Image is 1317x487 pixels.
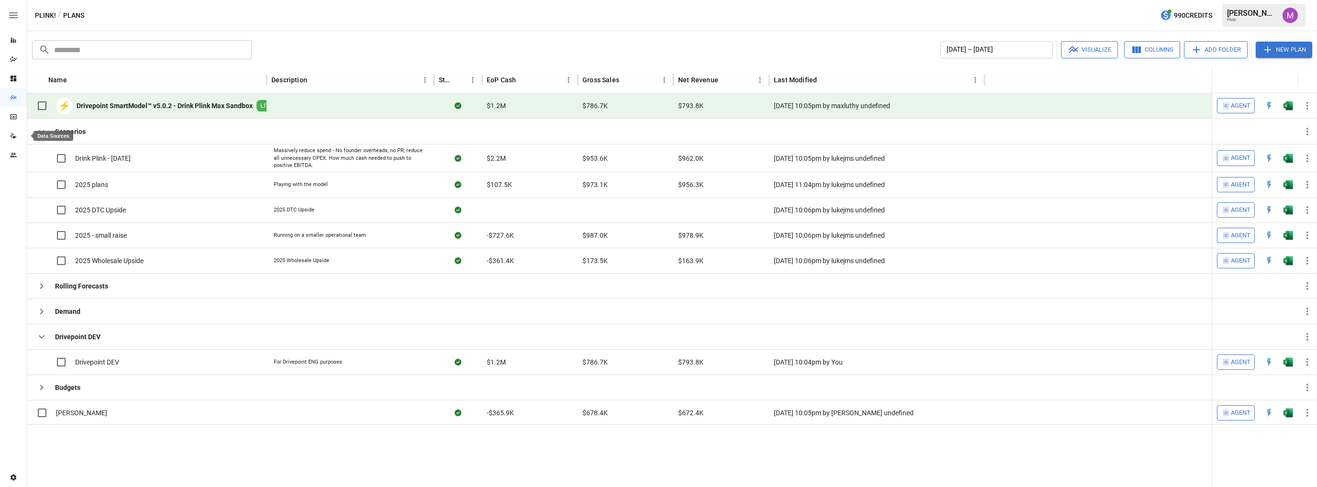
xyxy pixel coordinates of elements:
div: Massively reduce spend - No founder overheads, no PR, reduce all unnecessary OPEX. How much cash ... [274,147,427,169]
div: 2025 Wholesale Upside [274,257,329,265]
span: $987.0K [582,231,608,240]
img: quick-edit-flash.b8aec18c.svg [1264,180,1274,189]
div: Sync complete [455,205,461,215]
button: Sort [818,73,831,87]
button: Last Modified column menu [969,73,982,87]
button: New Plan [1256,42,1312,58]
img: quick-edit-flash.b8aec18c.svg [1264,357,1274,367]
b: Demand [55,307,80,316]
div: [DATE] 10:05pm by [PERSON_NAME] undefined [769,400,984,425]
div: EoP Cash [487,76,516,84]
div: Name [48,76,67,84]
div: Sync complete [455,357,461,367]
img: quick-edit-flash.b8aec18c.svg [1264,408,1274,418]
div: [PERSON_NAME] [1227,9,1277,18]
button: Agent [1217,228,1255,243]
span: $793.8K [678,357,703,367]
span: 990 Credits [1174,10,1212,22]
img: quick-edit-flash.b8aec18c.svg [1264,231,1274,240]
div: Open in Quick Edit [1264,180,1274,189]
span: $786.7K [582,101,608,111]
button: Umer Muhammed [1277,2,1304,29]
span: $962.0K [678,154,703,163]
div: Status [439,76,452,84]
div: ⚡ [56,98,73,114]
button: Sort [1304,73,1317,87]
div: [DATE] 10:04pm by You [769,349,984,375]
button: Agent [1217,98,1255,113]
div: Running on a smaller operational team [274,232,366,239]
span: 2025 DTC Upside [75,205,126,215]
img: Umer Muhammed [1283,8,1298,23]
div: 2025 DTC Upside [274,206,314,214]
img: g5qfjXmAAAAABJRU5ErkJggg== [1284,357,1293,367]
button: Description column menu [418,73,432,87]
button: Sort [719,73,733,87]
div: [DATE] 10:06pm by lukejms undefined [769,197,984,222]
button: Agent [1217,150,1255,166]
div: [DATE] 11:04pm by lukejms undefined [769,172,984,197]
span: $107.5K [487,180,512,189]
img: g5qfjXmAAAAABJRU5ErkJggg== [1284,180,1293,189]
span: 2025 Wholesale Upside [75,256,144,266]
div: Sync complete [455,256,461,266]
span: -$361.4K [487,256,514,266]
div: [DATE] 10:05pm by maxluthy undefined [769,93,984,119]
img: quick-edit-flash.b8aec18c.svg [1264,256,1274,266]
img: g5qfjXmAAAAABJRU5ErkJggg== [1284,154,1293,163]
img: quick-edit-flash.b8aec18c.svg [1264,154,1274,163]
span: Agent [1231,179,1250,190]
span: Agent [1231,100,1250,111]
div: Open in Excel [1284,231,1293,240]
img: g5qfjXmAAAAABJRU5ErkJggg== [1284,256,1293,266]
span: $1.2M [487,101,506,111]
b: Rolling Forecasts [55,281,108,291]
button: Net Revenue column menu [753,73,767,87]
span: $793.8K [678,101,703,111]
div: / [58,10,61,22]
span: [PERSON_NAME] [56,408,107,418]
img: g5qfjXmAAAAABJRU5ErkJggg== [1284,231,1293,240]
button: Status column menu [466,73,480,87]
div: Playing with the model [274,181,328,188]
span: Drivepoint DEV [75,357,119,367]
img: quick-edit-flash.b8aec18c.svg [1264,101,1274,111]
div: Open in Quick Edit [1264,408,1274,418]
span: $1.2M [487,357,506,367]
div: Open in Quick Edit [1264,205,1274,215]
span: -$727.6K [487,231,514,240]
button: Columns [1124,41,1180,58]
div: Open in Quick Edit [1264,154,1274,163]
button: Agent [1217,202,1255,218]
div: Sync complete [455,408,461,418]
span: $978.9K [678,231,703,240]
b: Drivepoint DEV [55,332,100,342]
button: 990Credits [1156,7,1216,24]
span: -$365.9K [487,408,514,418]
b: Drivepoint SmartModel™ v5.0.2 - Drink Plink Max Sandbox [77,101,253,111]
div: Gross Sales [582,76,619,84]
span: $678.4K [582,408,608,418]
button: Add Folder [1184,41,1248,58]
button: [DATE] – [DATE] [940,41,1053,58]
button: Sort [308,73,322,87]
button: Agent [1217,405,1255,421]
span: Agent [1231,230,1250,241]
button: Visualize [1061,41,1118,58]
span: Agent [1231,357,1250,368]
img: g5qfjXmAAAAABJRU5ErkJggg== [1284,205,1293,215]
span: LIVE MODEL [257,101,299,111]
button: Gross Sales column menu [658,73,671,87]
span: Agent [1231,153,1250,164]
div: Data Sources [33,131,73,141]
span: 2025 plans [75,180,108,189]
div: Open in Quick Edit [1264,231,1274,240]
div: Open in Excel [1284,357,1293,367]
div: Open in Excel [1284,408,1293,418]
button: Sort [517,73,530,87]
div: Open in Excel [1284,154,1293,163]
div: [DATE] 10:05pm by lukejms undefined [769,144,984,172]
img: g5qfjXmAAAAABJRU5ErkJggg== [1284,408,1293,418]
b: Budgets [55,383,80,392]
